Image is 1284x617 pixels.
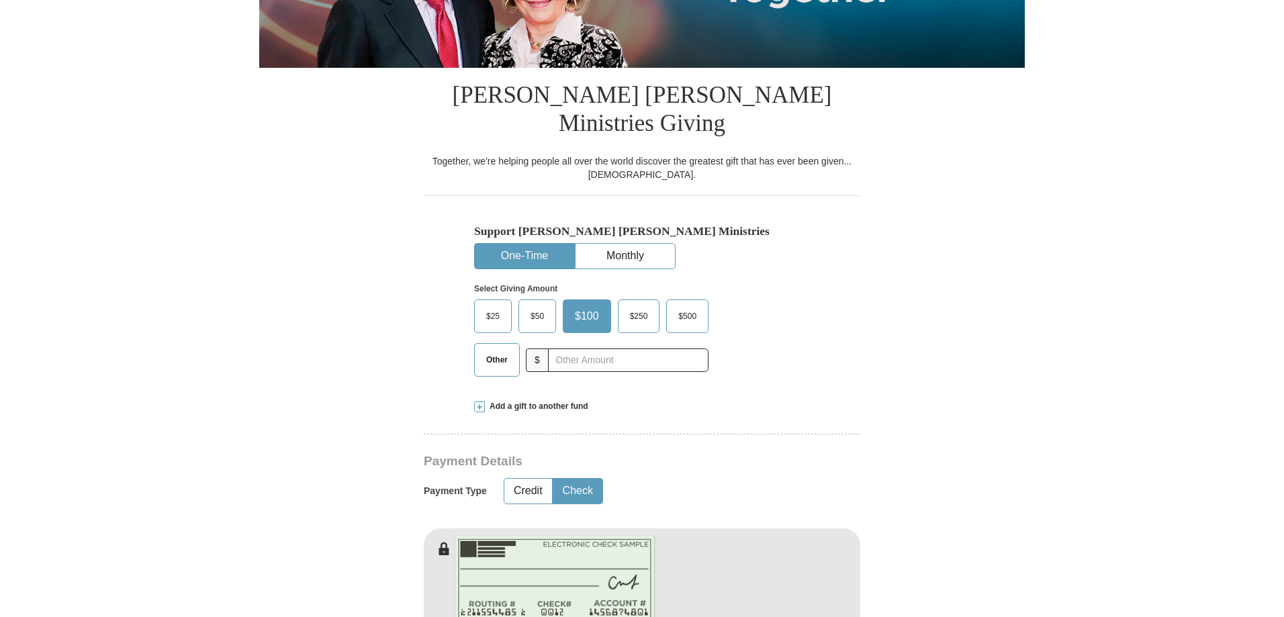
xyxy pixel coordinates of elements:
[576,244,675,269] button: Monthly
[553,479,602,504] button: Check
[424,68,860,154] h1: [PERSON_NAME] [PERSON_NAME] Ministries Giving
[424,154,860,181] div: Together, we're helping people all over the world discover the greatest gift that has ever been g...
[485,401,588,412] span: Add a gift to another fund
[474,284,557,293] strong: Select Giving Amount
[424,454,766,469] h3: Payment Details
[479,306,506,326] span: $25
[524,306,551,326] span: $50
[504,479,552,504] button: Credit
[568,306,606,326] span: $100
[623,306,655,326] span: $250
[479,350,514,370] span: Other
[474,224,810,238] h5: Support [PERSON_NAME] [PERSON_NAME] Ministries
[475,244,574,269] button: One-Time
[526,348,549,372] span: $
[548,348,708,372] input: Other Amount
[424,485,487,497] h5: Payment Type
[672,306,703,326] span: $500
